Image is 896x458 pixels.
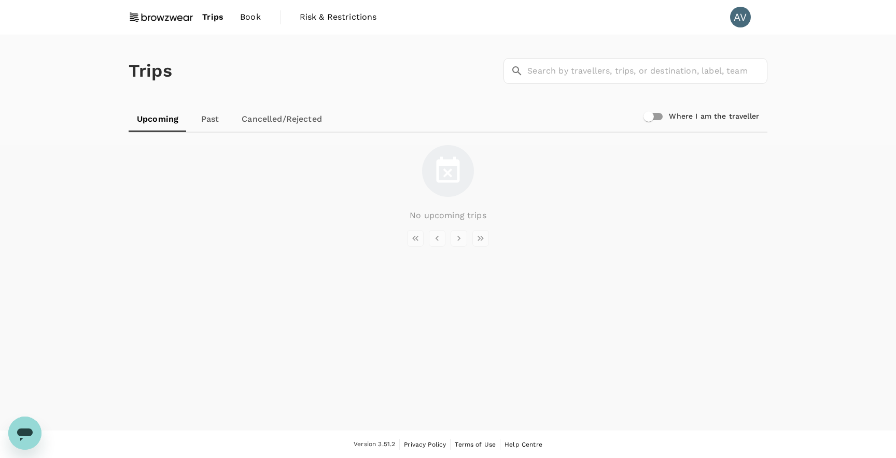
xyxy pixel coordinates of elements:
[187,107,233,132] a: Past
[505,439,542,450] a: Help Centre
[505,441,542,448] span: Help Centre
[404,230,492,247] nav: pagination navigation
[129,107,187,132] a: Upcoming
[404,441,446,448] span: Privacy Policy
[730,7,751,27] div: AV
[300,11,377,23] span: Risk & Restrictions
[129,6,194,28] img: Browzwear Solutions Pte Ltd
[669,111,759,122] h6: Where I am the traveller
[410,209,486,222] p: No upcoming trips
[240,11,261,23] span: Book
[202,11,223,23] span: Trips
[404,439,446,450] a: Privacy Policy
[455,439,496,450] a: Terms of Use
[8,417,41,450] iframe: Button to launch messaging window
[354,439,395,450] span: Version 3.51.2
[233,107,330,132] a: Cancelled/Rejected
[129,35,172,107] h1: Trips
[527,58,767,84] input: Search by travellers, trips, or destination, label, team
[455,441,496,448] span: Terms of Use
